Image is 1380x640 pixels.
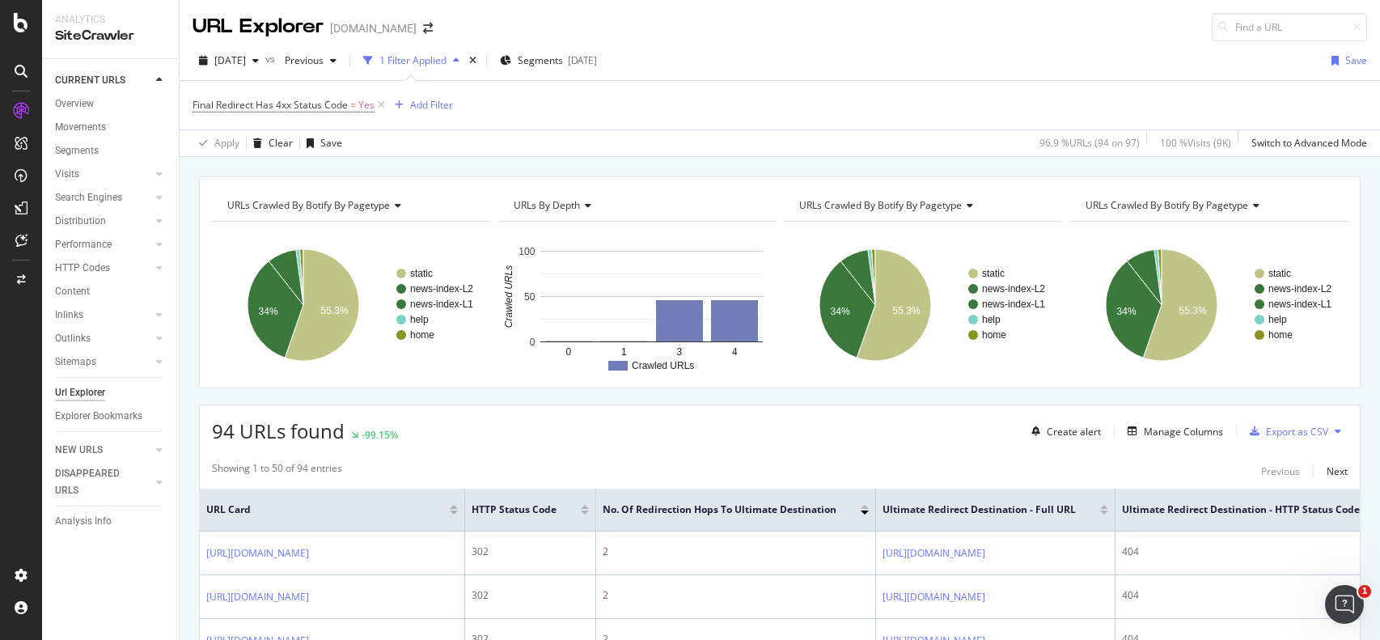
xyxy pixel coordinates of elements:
span: URLs Crawled By Botify By pagetype [1086,198,1248,212]
button: Previous [1261,461,1300,481]
div: Search Engines [55,189,122,206]
span: URL Card [206,502,446,517]
a: Distribution [55,213,151,230]
a: HTTP Codes [55,260,151,277]
text: news-index-L1 [1268,299,1331,310]
div: Movements [55,119,106,136]
text: news-index-L1 [982,299,1045,310]
div: 302 [472,545,589,559]
span: = [350,98,356,112]
span: HTTP Status Code [472,502,557,517]
div: -99.15% [362,428,398,442]
svg: A chart. [784,235,1062,375]
div: Analytics [55,13,166,27]
div: 2 [603,588,869,603]
text: Crawled URLs [502,265,514,328]
text: help [1268,314,1287,325]
svg: A chart. [498,235,777,375]
a: Movements [55,119,167,136]
a: Search Engines [55,189,151,206]
div: Overview [55,95,94,112]
div: times [466,53,480,69]
div: 100 % Visits ( 9K ) [1160,136,1231,150]
div: Next [1327,464,1348,478]
text: 100 [519,246,535,257]
span: URLs by Depth [514,198,580,212]
div: Create alert [1047,425,1101,439]
text: static [982,268,1005,279]
a: Segments [55,142,167,159]
iframe: Intercom live chat [1325,585,1364,624]
button: Export as CSV [1243,418,1328,444]
text: 55.3% [1179,305,1206,316]
button: Manage Columns [1121,422,1223,441]
a: Overview [55,95,167,112]
text: 0 [529,337,535,348]
h4: URLs Crawled By Botify By pagetype [1082,193,1334,218]
div: Export as CSV [1266,425,1328,439]
a: Explorer Bookmarks [55,408,167,425]
div: 96.9 % URLs ( 94 on 97 ) [1039,136,1140,150]
span: Final Redirect Has 4xx Status Code [193,98,348,112]
div: Showing 1 to 50 of 94 entries [212,461,342,481]
svg: A chart. [1070,235,1348,375]
div: NEW URLS [55,442,103,459]
a: Outlinks [55,330,151,347]
div: Analysis Info [55,513,112,530]
span: URLs Crawled By Botify By pagetype [799,198,962,212]
text: news-index-L1 [410,299,473,310]
span: URLs Crawled By Botify By pagetype [227,198,390,212]
h4: URLs Crawled By Botify By pagetype [224,193,476,218]
text: home [982,329,1006,341]
a: Performance [55,236,151,253]
div: Sitemaps [55,354,96,371]
h4: URLs Crawled By Botify By pagetype [796,193,1048,218]
button: Next [1327,461,1348,481]
span: Segments [518,53,563,67]
button: Apply [193,130,239,156]
a: CURRENT URLS [55,72,151,89]
button: Clear [247,130,293,156]
div: Save [320,136,342,150]
div: [DOMAIN_NAME] [330,20,417,36]
span: Ultimate Redirect Destination - HTTP Status Code [1122,502,1360,517]
input: Find a URL [1212,13,1367,41]
text: 0 [565,346,571,358]
div: URL Explorer [193,13,324,40]
div: Explorer Bookmarks [55,408,142,425]
text: 55.3% [893,305,921,316]
div: Outlinks [55,330,91,347]
div: SiteCrawler [55,27,166,45]
text: 1 [620,346,626,358]
a: Analysis Info [55,513,167,530]
div: 2 [603,545,869,559]
span: 2025 Oct. 2nd [214,53,246,67]
h4: URLs by Depth [510,193,762,218]
div: Clear [269,136,293,150]
div: 302 [472,588,589,603]
span: Yes [358,94,375,117]
text: 3 [676,346,682,358]
div: Previous [1261,464,1300,478]
svg: A chart. [212,235,490,375]
text: 34% [259,306,278,317]
div: Inlinks [55,307,83,324]
a: NEW URLS [55,442,151,459]
button: [DATE] [193,48,265,74]
a: Visits [55,166,151,183]
button: Save [1325,48,1367,74]
text: 50 [523,291,535,303]
button: Switch to Advanced Mode [1245,130,1367,156]
a: Url Explorer [55,384,167,401]
div: Distribution [55,213,106,230]
text: 34% [831,306,850,317]
div: Switch to Advanced Mode [1251,136,1367,150]
a: [URL][DOMAIN_NAME] [206,589,309,605]
div: Add Filter [410,98,453,112]
text: 4 [731,346,737,358]
div: CURRENT URLS [55,72,125,89]
div: [DATE] [568,53,597,67]
text: news-index-L2 [982,283,1045,295]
